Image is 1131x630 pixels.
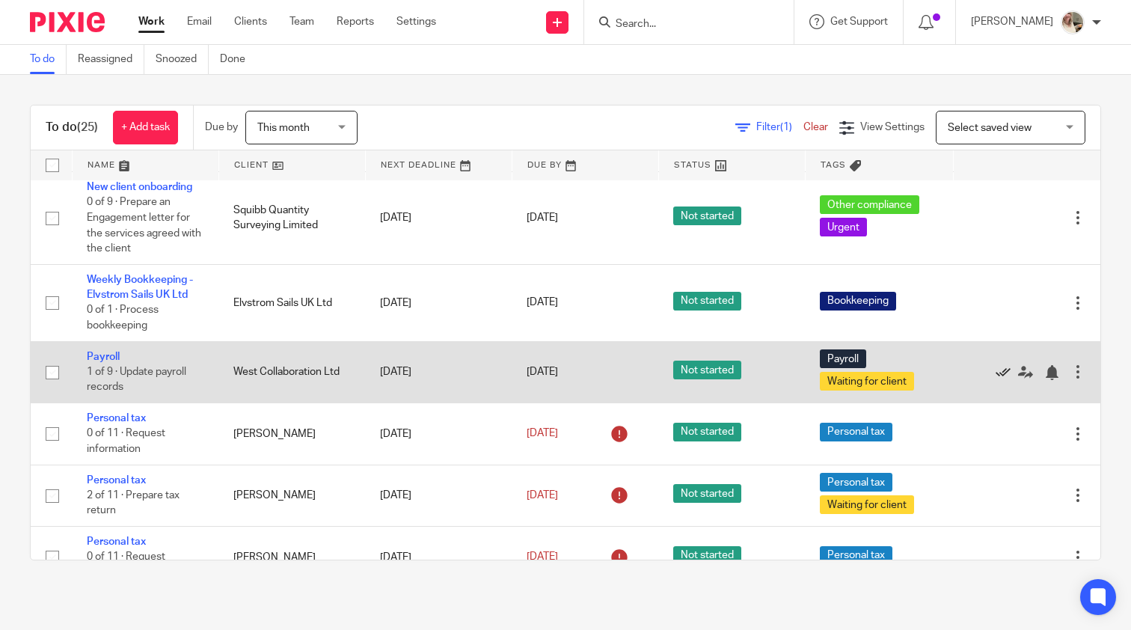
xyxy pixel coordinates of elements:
span: Not started [673,423,741,441]
a: Reassigned [78,45,144,74]
span: (1) [780,122,792,132]
a: Clients [234,14,267,29]
span: Other compliance [820,195,919,214]
td: [DATE] [365,341,512,403]
span: [DATE] [527,212,558,223]
td: [PERSON_NAME] [218,403,365,465]
a: Settings [396,14,436,29]
span: [DATE] [527,429,558,439]
span: 0 of 1 · Process bookkeeping [87,305,159,331]
span: [DATE] [527,490,558,501]
a: Reports [337,14,374,29]
img: A3ABFD03-94E6-44F9-A09D-ED751F5F1762.jpeg [1061,10,1085,34]
a: Mark as done [996,364,1018,379]
span: Urgent [820,218,867,236]
span: Personal tax [820,473,892,492]
span: Tags [821,161,846,169]
span: [DATE] [527,367,558,377]
td: West Collaboration Ltd [218,341,365,403]
a: To do [30,45,67,74]
a: Email [187,14,212,29]
span: [DATE] [527,298,558,308]
span: 2 of 11 · Prepare tax return [87,490,180,516]
a: Personal tax [87,536,146,547]
span: (25) [77,121,98,133]
span: Get Support [830,16,888,27]
h1: To do [46,120,98,135]
td: [DATE] [365,526,512,587]
a: New client onboarding [87,182,192,192]
a: Payroll [87,352,120,362]
span: Waiting for client [820,372,914,391]
span: Personal tax [820,546,892,565]
span: 0 of 11 · Request information [87,429,165,455]
td: [DATE] [365,172,512,265]
a: Personal tax [87,413,146,423]
a: Team [289,14,314,29]
span: 0 of 9 · Prepare an Engagement letter for the services agreed with the client [87,198,201,254]
span: Waiting for client [820,495,914,514]
a: Work [138,14,165,29]
td: [DATE] [365,403,512,465]
a: Personal tax [87,475,146,486]
span: Payroll [820,349,866,368]
span: Select saved view [948,123,1032,133]
span: Not started [673,361,741,379]
span: [DATE] [527,552,558,563]
td: Squibb Quantity Surveying Limited [218,172,365,265]
span: View Settings [860,122,925,132]
span: 0 of 11 · Request information [87,552,165,578]
span: 1 of 9 · Update payroll records [87,367,186,393]
p: Due by [205,120,238,135]
input: Search [614,18,749,31]
a: + Add task [113,111,178,144]
td: [PERSON_NAME] [218,465,365,526]
td: [DATE] [365,465,512,526]
span: Filter [756,122,803,132]
span: Personal tax [820,423,892,441]
span: Bookkeeping [820,292,896,311]
span: This month [257,123,310,133]
a: Weekly Bookkeeping - Elvstrom Sails UK Ltd [87,275,193,300]
p: [PERSON_NAME] [971,14,1053,29]
img: Pixie [30,12,105,32]
span: Not started [673,546,741,565]
a: Clear [803,122,828,132]
a: Snoozed [156,45,209,74]
a: Done [220,45,257,74]
span: Not started [673,484,741,503]
span: Not started [673,292,741,311]
span: Not started [673,207,741,225]
td: [PERSON_NAME] [218,526,365,587]
td: Elvstrom Sails UK Ltd [218,264,365,341]
td: [DATE] [365,264,512,341]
